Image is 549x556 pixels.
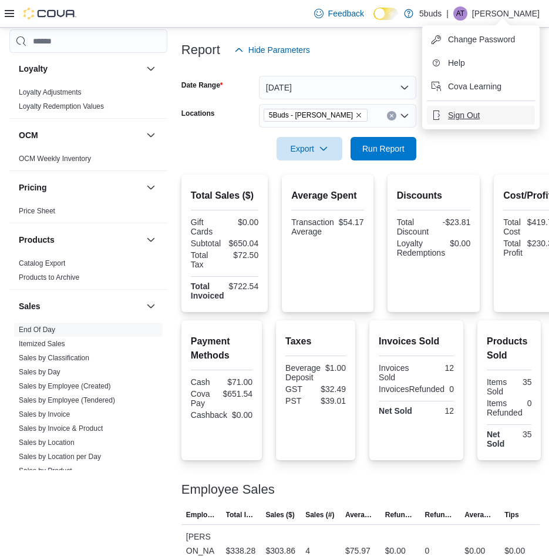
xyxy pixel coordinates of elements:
[19,129,38,141] h3: OCM
[19,381,111,391] span: Sales by Employee (Created)
[191,410,227,420] div: Cashback
[191,189,258,203] h2: Total Sales ($)
[355,112,362,119] button: Remove 5Buds - Regina from selection in this group
[318,396,346,406] div: $39.01
[328,8,364,19] span: Feedback
[227,239,258,248] div: $650.04
[277,137,342,160] button: Export
[19,63,142,75] button: Loyalty
[379,406,412,416] strong: Net Sold
[448,57,465,69] span: Help
[19,396,115,405] span: Sales by Employee (Tendered)
[19,382,111,390] a: Sales by Employee (Created)
[19,354,89,362] a: Sales by Classification
[19,234,142,246] button: Products
[19,129,142,141] button: OCM
[291,189,363,203] h2: Average Spent
[427,106,535,125] button: Sign Out
[503,239,523,257] div: Total Profit
[144,180,158,195] button: Pricing
[19,424,103,433] a: Sales by Invoice & Product
[19,259,65,267] a: Catalog Export
[400,111,409,120] button: Open list of options
[191,217,223,236] div: Gift Cards
[227,250,258,260] div: $72.50
[19,326,55,334] a: End Of Day
[19,339,65,349] span: Itemized Sales
[487,377,507,396] div: Items Sold
[325,363,346,373] div: $1.00
[144,62,158,76] button: Loyalty
[318,384,346,394] div: $32.49
[226,510,257,520] span: Total Invoiced
[144,233,158,247] button: Products
[446,6,449,21] p: |
[191,250,223,269] div: Total Tax
[511,377,531,387] div: 35
[19,340,65,348] a: Itemized Sales
[456,6,464,21] span: AT
[427,77,535,96] button: Cova Learning
[19,438,75,447] a: Sales by Location
[186,510,217,520] span: Employee
[450,239,470,248] div: $0.00
[191,239,223,248] div: Subtotal
[181,483,275,497] h3: Employee Sales
[397,217,432,236] div: Total Discount
[379,334,454,349] h2: Invoices Sold
[419,406,454,416] div: 12
[19,234,55,246] h3: Products
[351,137,416,160] button: Run Report
[362,143,405,155] span: Run Report
[19,102,104,111] span: Loyalty Redemption Values
[248,44,310,56] span: Hide Parameters
[419,363,454,373] div: 12
[191,377,220,387] div: Cash
[191,389,218,408] div: Cova Pay
[19,467,72,475] a: Sales by Product
[527,398,532,408] div: 0
[504,510,518,520] span: Tips
[448,34,515,45] span: Change Password
[387,111,396,120] button: Clear input
[230,38,315,62] button: Hide Parameters
[19,300,41,312] h3: Sales
[232,410,252,420] div: $0.00
[291,217,334,236] div: Transaction Average
[487,398,523,417] div: Items Refunded
[284,137,335,160] span: Export
[19,410,70,418] a: Sales by Invoice
[19,367,60,377] span: Sales by Day
[19,438,75,447] span: Sales by Location
[9,204,167,223] div: Pricing
[453,6,467,21] div: Alex Turcotte
[19,396,115,404] a: Sales by Employee (Tendered)
[448,109,480,121] span: Sign Out
[223,389,252,398] div: $651.54
[511,430,531,439] div: 35
[19,154,91,163] span: OCM Weekly Inventory
[181,81,223,90] label: Date Range
[9,152,167,170] div: OCM
[181,43,220,57] h3: Report
[309,2,369,25] a: Feedback
[191,282,224,300] strong: Total Invoiced
[224,377,252,387] div: $71.00
[19,63,48,75] h3: Loyalty
[449,384,454,394] div: 0
[285,363,321,382] div: Beverage Deposit
[181,109,215,118] label: Locations
[259,76,416,99] button: [DATE]
[19,300,142,312] button: Sales
[19,353,89,363] span: Sales by Classification
[23,8,76,19] img: Cova
[448,81,501,92] span: Cova Learning
[503,217,523,236] div: Total Cost
[397,189,471,203] h2: Discounts
[419,6,442,21] p: 5buds
[191,334,252,363] h2: Payment Methods
[19,155,91,163] a: OCM Weekly Inventory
